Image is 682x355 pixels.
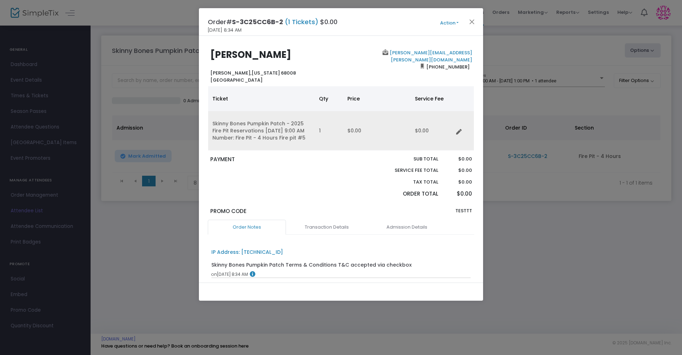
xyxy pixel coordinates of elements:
td: $0.00 [411,111,453,151]
p: Service Fee Total [378,167,438,174]
a: Transaction Details [288,220,366,235]
span: on [211,271,217,277]
th: Qty [315,86,343,111]
span: [PHONE_NUMBER] [424,61,472,72]
p: PAYMENT [210,155,338,164]
p: Promo Code [210,207,338,215]
span: [DATE] 8:34 AM [208,27,242,34]
p: Tax Total [378,179,438,186]
div: Skinny Bones Pumpkin Patch Terms & Conditions T&C accepted via checkbox [211,261,412,269]
b: [US_STATE] 68008 [GEOGRAPHIC_DATA] [210,70,296,83]
th: Service Fee [411,86,453,111]
p: $0.00 [445,179,472,186]
td: $0.00 [343,111,411,151]
div: Data table [208,86,474,151]
button: Close [467,17,477,26]
a: Order Notes [208,220,286,235]
span: [PERSON_NAME], [210,70,251,76]
p: Order Total [378,190,438,198]
th: Price [343,86,411,111]
td: Skinny Bones Pumpkin Patch - 2025 Fire Pit Reservations [DATE] 9:00 AM Number: Fire Pit - 4 Hours... [208,111,315,151]
th: Ticket [208,86,315,111]
div: IP Address: [TECHNICAL_ID] [211,248,283,256]
p: Sub total [378,155,438,163]
a: Admission Details [368,220,446,235]
td: 1 [315,111,343,151]
div: TESTTT [341,207,475,220]
div: [DATE] 8:34 AM [211,271,471,278]
p: $0.00 [445,190,472,198]
a: [PERSON_NAME][EMAIL_ADDRESS][PERSON_NAME][DOMAIN_NAME] [388,49,472,63]
button: Action [428,19,471,27]
p: $0.00 [445,167,472,174]
span: S-3C25CC6B-2 [232,17,283,26]
h4: Order# $0.00 [208,17,337,27]
b: [PERSON_NAME] [210,48,291,61]
span: (1 Tickets) [283,17,320,26]
p: $0.00 [445,155,472,163]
